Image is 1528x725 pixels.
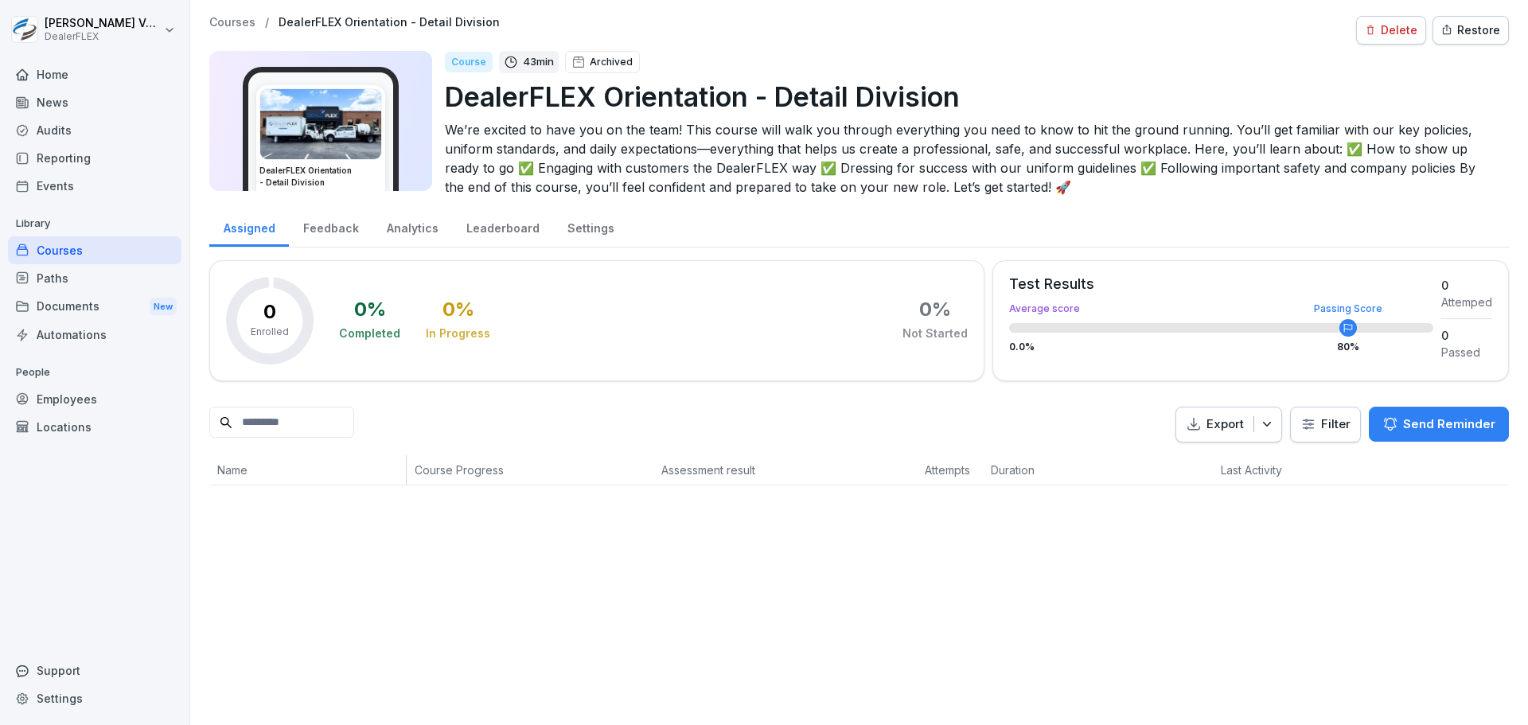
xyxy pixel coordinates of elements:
[919,300,951,319] div: 0 %
[45,17,161,30] p: [PERSON_NAME] Varoutsos
[590,55,633,69] p: Archived
[8,264,181,292] a: Paths
[372,206,452,247] a: Analytics
[354,300,386,319] div: 0 %
[902,325,968,341] div: Not Started
[8,657,181,684] div: Support
[426,325,490,341] div: In Progress
[8,60,181,88] a: Home
[8,360,181,385] p: People
[1009,304,1433,314] div: Average score
[1206,415,1244,434] p: Export
[1441,327,1492,344] div: 0
[1365,21,1417,39] div: Delete
[1291,407,1360,442] button: Filter
[925,462,975,478] p: Attempts
[1300,416,1351,432] div: Filter
[8,211,181,236] p: Library
[1369,407,1509,442] button: Send Reminder
[1337,342,1359,352] div: 80 %
[1221,462,1328,478] p: Last Activity
[217,462,398,478] p: Name
[279,16,500,29] a: DealerFLEX Orientation - Detail Division
[445,52,493,72] div: Course
[263,302,276,322] p: 0
[1314,304,1382,314] div: Passing Score
[150,298,177,316] div: New
[452,206,553,247] a: Leaderboard
[289,206,372,247] a: Feedback
[1356,16,1426,45] button: Delete
[209,16,255,29] a: Courses
[1009,342,1433,352] div: 0.0 %
[8,144,181,172] a: Reporting
[8,684,181,712] a: Settings
[45,31,161,42] p: DealerFLEX
[661,462,909,478] p: Assessment result
[1441,277,1492,294] div: 0
[991,462,1057,478] p: Duration
[8,88,181,116] a: News
[1175,407,1282,442] button: Export
[1441,294,1492,310] div: Attemped
[445,120,1496,197] p: We’re excited to have you on the team! This course will walk you through everything you need to k...
[265,16,269,29] p: /
[1403,415,1495,433] p: Send Reminder
[8,321,181,349] a: Automations
[553,206,628,247] a: Settings
[259,165,382,189] h3: DealerFLEX Orientation - Detail Division
[445,76,1496,117] p: DealerFLEX Orientation - Detail Division
[523,54,554,70] p: 43 min
[8,172,181,200] a: Events
[8,116,181,144] a: Audits
[442,300,474,319] div: 0 %
[1441,21,1500,39] div: Restore
[8,236,181,264] a: Courses
[8,292,181,322] a: DocumentsNew
[260,89,381,159] img: iylp24rw87ejcq0bh277qvmh.png
[8,413,181,441] a: Locations
[1009,277,1433,291] div: Test Results
[8,292,181,322] div: Documents
[8,385,181,413] a: Employees
[251,325,289,339] p: Enrolled
[339,325,400,341] div: Completed
[1441,344,1492,361] div: Passed
[209,206,289,247] a: Assigned
[1432,16,1509,45] button: Restore
[415,462,645,478] p: Course Progress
